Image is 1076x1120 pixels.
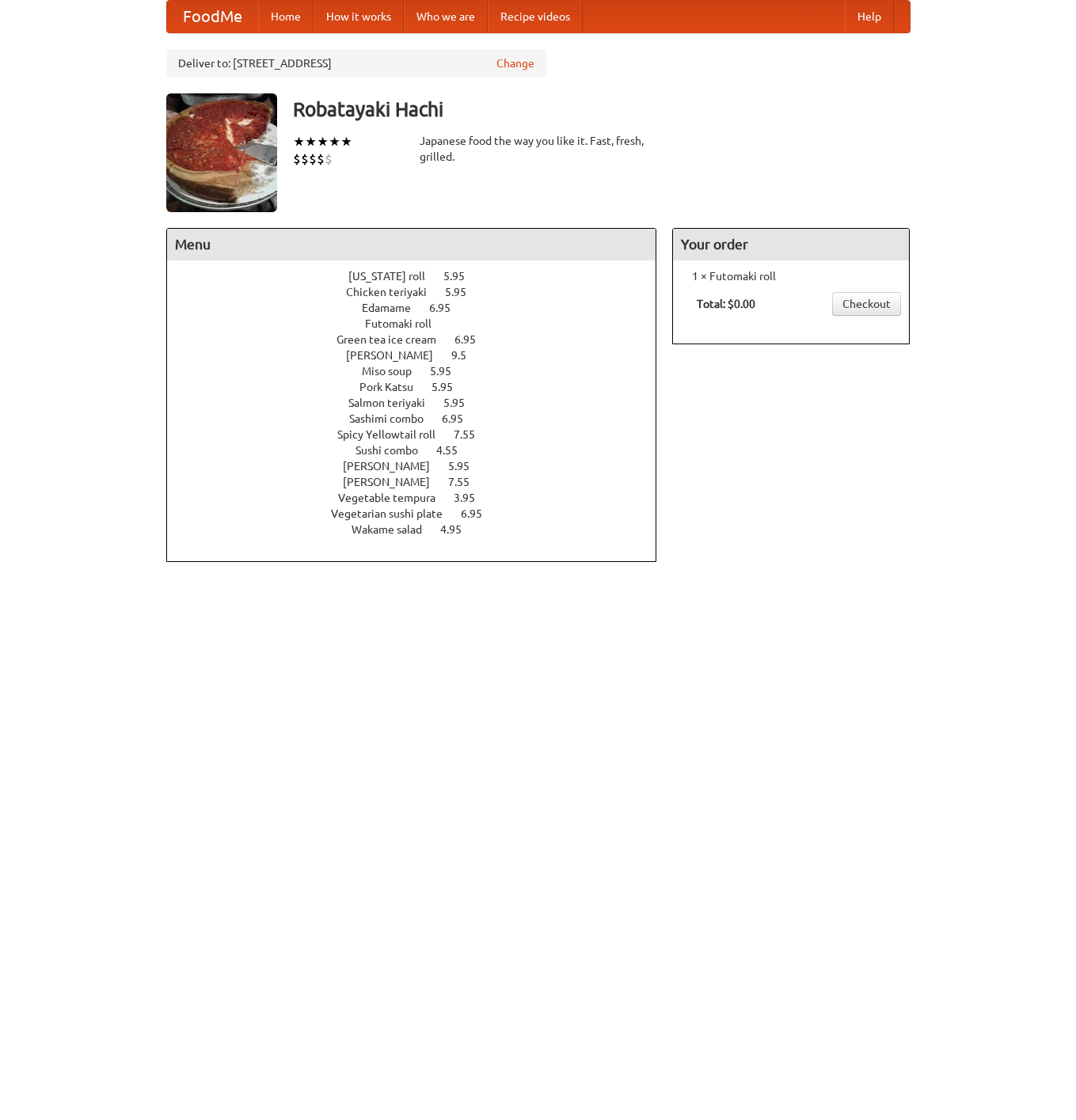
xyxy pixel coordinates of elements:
[166,93,277,212] img: angular.jpg
[448,460,485,473] span: 5.95
[362,365,428,378] span: Miso soup
[359,381,429,393] span: Pork Katsu
[317,133,329,150] li: ★
[348,397,441,409] span: Salmon teriyaki
[167,1,258,32] a: FoodMe
[443,270,481,283] span: 5.95
[338,492,451,504] span: Vegetable tempura
[355,444,434,457] span: Sushi combo
[429,302,466,314] span: 6.95
[166,49,546,78] div: Deliver to: [STREET_ADDRESS]
[258,1,314,32] a: Home
[336,333,452,346] span: Green tea ice cream
[697,298,755,310] b: Total: $0.00
[337,428,504,441] a: Spicy Yellowtail roll 7.55
[314,1,404,32] a: How it works
[346,286,496,298] a: Chicken teriyaki 5.95
[309,150,317,168] li: $
[451,349,482,362] span: 9.5
[365,317,477,330] a: Futomaki roll
[329,133,340,150] li: ★
[346,349,496,362] a: [PERSON_NAME] 9.5
[442,412,479,425] span: 6.95
[430,365,467,378] span: 5.95
[340,133,352,150] li: ★
[454,333,492,346] span: 6.95
[673,229,909,260] h4: Your order
[448,476,485,488] span: 7.55
[443,397,481,409] span: 5.95
[338,492,504,504] a: Vegetable tempura 3.95
[845,1,894,32] a: Help
[359,381,482,393] a: Pork Katsu 5.95
[420,133,657,165] div: Japanese food the way you like it. Fast, fresh, grilled.
[362,302,427,314] span: Edamame
[343,460,446,473] span: [PERSON_NAME]
[293,133,305,150] li: ★
[445,286,482,298] span: 5.95
[305,133,317,150] li: ★
[348,270,441,283] span: [US_STATE] roll
[352,523,438,536] span: Wakame salad
[454,492,491,504] span: 3.95
[440,523,477,536] span: 4.95
[832,292,901,316] a: Checkout
[331,507,458,520] span: Vegetarian sushi plate
[331,507,511,520] a: Vegetarian sushi plate 6.95
[301,150,309,168] li: $
[325,150,333,168] li: $
[293,150,301,168] li: $
[352,523,491,536] a: Wakame salad 4.95
[317,150,325,168] li: $
[348,270,494,283] a: [US_STATE] roll 5.95
[488,1,583,32] a: Recipe videos
[362,365,481,378] a: Miso soup 5.95
[461,507,498,520] span: 6.95
[454,428,491,441] span: 7.55
[343,460,499,473] a: [PERSON_NAME] 5.95
[432,381,469,393] span: 5.95
[346,349,449,362] span: [PERSON_NAME]
[343,476,499,488] a: [PERSON_NAME] 7.55
[496,55,534,71] a: Change
[337,428,451,441] span: Spicy Yellowtail roll
[336,333,505,346] a: Green tea ice cream 6.95
[167,229,656,260] h4: Menu
[404,1,488,32] a: Who we are
[349,412,492,425] a: Sashimi combo 6.95
[293,93,911,125] h3: Robatayaki Hachi
[436,444,473,457] span: 4.55
[348,397,494,409] a: Salmon teriyaki 5.95
[681,268,901,284] li: 1 × Futomaki roll
[349,412,439,425] span: Sashimi combo
[346,286,443,298] span: Chicken teriyaki
[355,444,487,457] a: Sushi combo 4.55
[343,476,446,488] span: [PERSON_NAME]
[365,317,447,330] span: Futomaki roll
[362,302,480,314] a: Edamame 6.95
